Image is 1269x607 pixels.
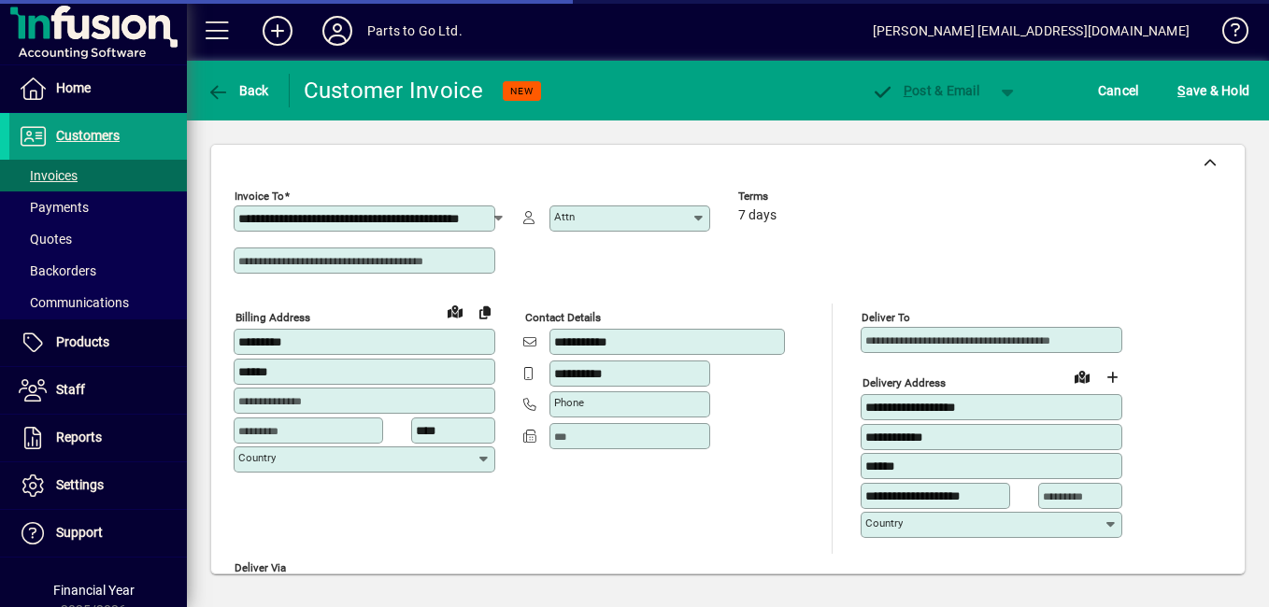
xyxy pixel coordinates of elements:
[9,255,187,287] a: Backorders
[56,430,102,445] span: Reports
[19,168,78,183] span: Invoices
[238,451,276,464] mat-label: Country
[470,297,500,327] button: Copy to Delivery address
[307,14,367,48] button: Profile
[56,477,104,492] span: Settings
[248,14,307,48] button: Add
[367,16,463,46] div: Parts to Go Ltd.
[9,415,187,461] a: Reports
[56,525,103,540] span: Support
[56,80,91,95] span: Home
[19,295,129,310] span: Communications
[207,83,269,98] span: Back
[9,191,187,223] a: Payments
[9,367,187,414] a: Staff
[19,232,72,247] span: Quotes
[1093,74,1144,107] button: Cancel
[9,319,187,366] a: Products
[53,583,135,598] span: Financial Year
[865,516,903,529] mat-label: Country
[9,510,187,557] a: Support
[1177,83,1185,98] span: S
[1097,362,1127,392] button: Choose address
[510,85,534,97] span: NEW
[19,263,96,278] span: Backorders
[9,65,187,112] a: Home
[862,74,989,107] button: Post & Email
[235,190,284,203] mat-label: Invoice To
[304,76,484,106] div: Customer Invoice
[9,287,187,318] a: Communications
[9,462,187,509] a: Settings
[1173,74,1254,107] button: Save & Hold
[554,210,575,223] mat-label: Attn
[1067,361,1097,391] a: View on map
[904,83,912,98] span: P
[440,296,470,326] a: View on map
[738,208,777,223] span: 7 days
[1208,4,1246,64] a: Knowledge Base
[56,128,120,143] span: Customers
[235,560,286,573] mat-label: Deliver via
[9,160,187,191] a: Invoices
[187,74,290,107] app-page-header-button: Back
[56,382,85,397] span: Staff
[9,223,187,255] a: Quotes
[873,16,1190,46] div: [PERSON_NAME] [EMAIL_ADDRESS][DOMAIN_NAME]
[871,83,979,98] span: ost & Email
[862,311,910,324] mat-label: Deliver To
[56,334,109,349] span: Products
[19,200,89,215] span: Payments
[1177,76,1249,106] span: ave & Hold
[202,74,274,107] button: Back
[738,191,850,203] span: Terms
[554,396,584,409] mat-label: Phone
[1098,76,1139,106] span: Cancel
